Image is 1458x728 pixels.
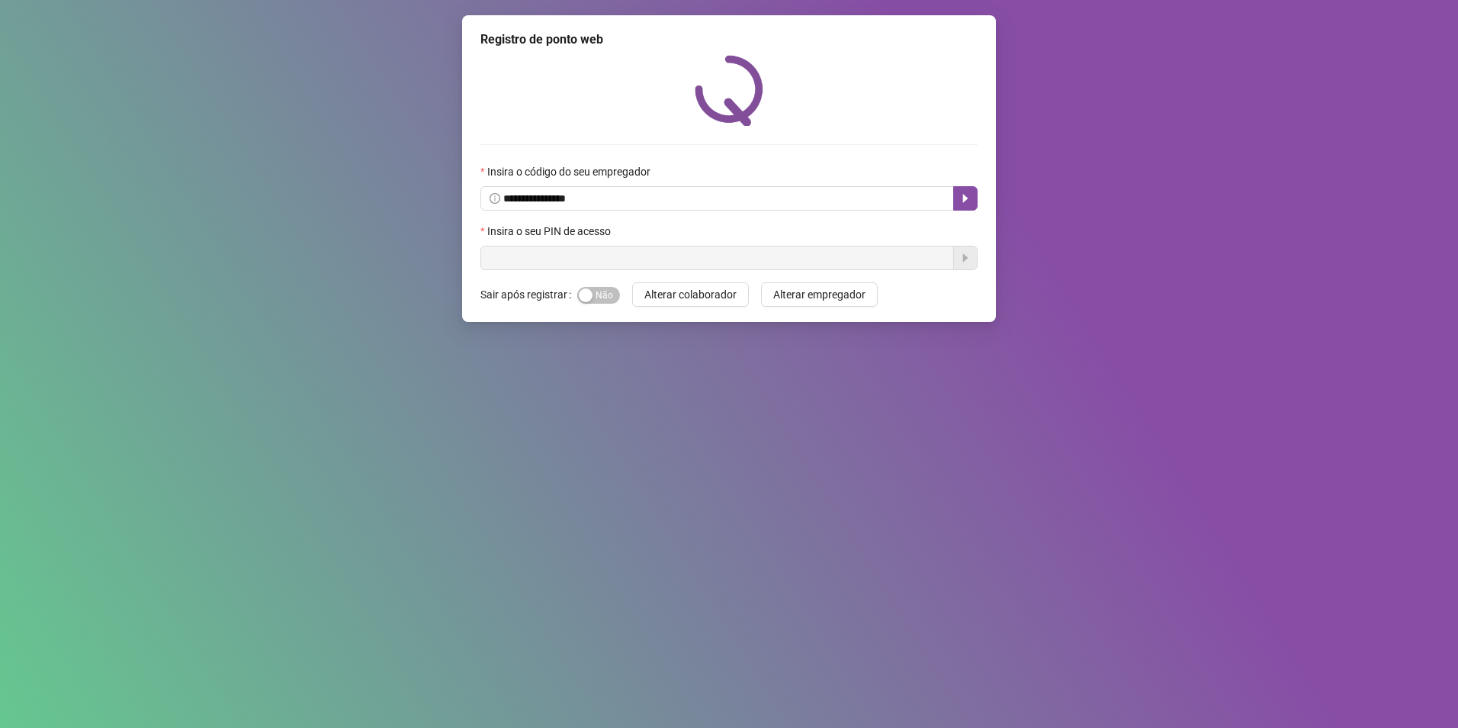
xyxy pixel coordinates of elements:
[773,286,865,303] span: Alterar empregador
[959,192,971,205] span: caret-right
[695,55,763,126] img: QRPoint
[480,223,621,240] label: Insira o seu PIN de acesso
[490,193,500,204] span: info-circle
[644,286,737,303] span: Alterar colaborador
[761,282,878,307] button: Alterar empregador
[480,282,577,307] label: Sair após registrar
[632,282,749,307] button: Alterar colaborador
[480,163,660,180] label: Insira o código do seu empregador
[480,31,978,49] div: Registro de ponto web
